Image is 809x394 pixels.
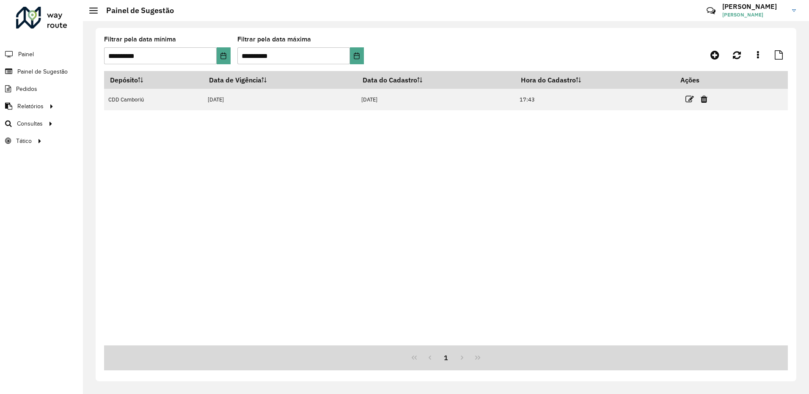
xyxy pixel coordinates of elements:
[98,6,174,15] h2: Painel de Sugestão
[685,93,694,105] a: Editar
[217,47,231,64] button: Choose Date
[18,50,34,59] span: Painel
[203,71,357,89] th: Data de Vigência
[722,3,786,11] h3: [PERSON_NAME]
[104,89,203,110] td: CDD Camboriú
[16,137,32,145] span: Tático
[515,89,674,110] td: 17:43
[104,34,176,44] label: Filtrar pela data mínima
[16,85,37,93] span: Pedidos
[702,2,720,20] a: Contato Rápido
[701,93,707,105] a: Excluir
[438,350,454,366] button: 1
[17,67,68,76] span: Painel de Sugestão
[674,71,725,89] th: Ações
[237,34,311,44] label: Filtrar pela data máxima
[350,47,364,64] button: Choose Date
[357,89,515,110] td: [DATE]
[104,71,203,89] th: Depósito
[17,119,43,128] span: Consultas
[203,89,357,110] td: [DATE]
[722,11,786,19] span: [PERSON_NAME]
[357,71,515,89] th: Data do Cadastro
[515,71,674,89] th: Hora do Cadastro
[17,102,44,111] span: Relatórios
